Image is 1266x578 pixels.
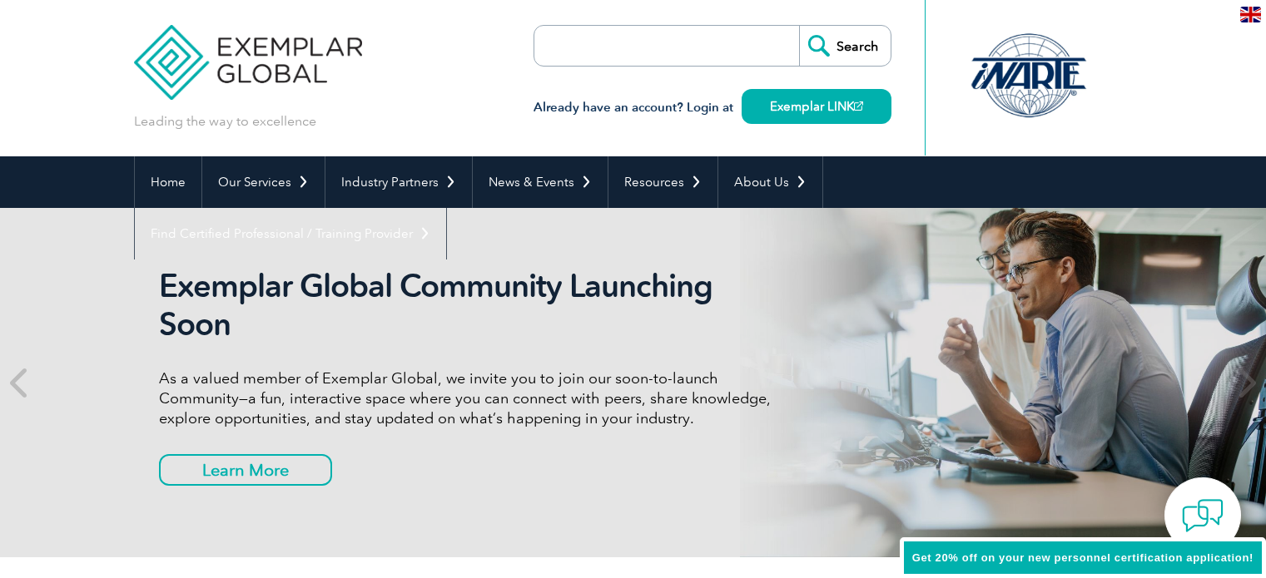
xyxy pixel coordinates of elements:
[159,368,783,428] p: As a valued member of Exemplar Global, we invite you to join our soon-to-launch Community—a fun, ...
[159,454,332,486] a: Learn More
[134,112,316,131] p: Leading the way to excellence
[1240,7,1261,22] img: en
[473,156,608,208] a: News & Events
[534,97,891,118] h3: Already have an account? Login at
[159,267,783,343] h2: Exemplar Global Community Launching Soon
[799,26,891,66] input: Search
[325,156,472,208] a: Industry Partners
[135,208,446,259] a: Find Certified Professional / Training Provider
[742,89,891,124] a: Exemplar LINK
[202,156,325,208] a: Our Services
[854,101,863,111] img: open_square.png
[135,156,201,208] a: Home
[718,156,822,208] a: About Us
[912,551,1254,564] span: Get 20% off on your new personnel certification application!
[1182,495,1224,536] img: contact-chat.png
[608,156,717,208] a: Resources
